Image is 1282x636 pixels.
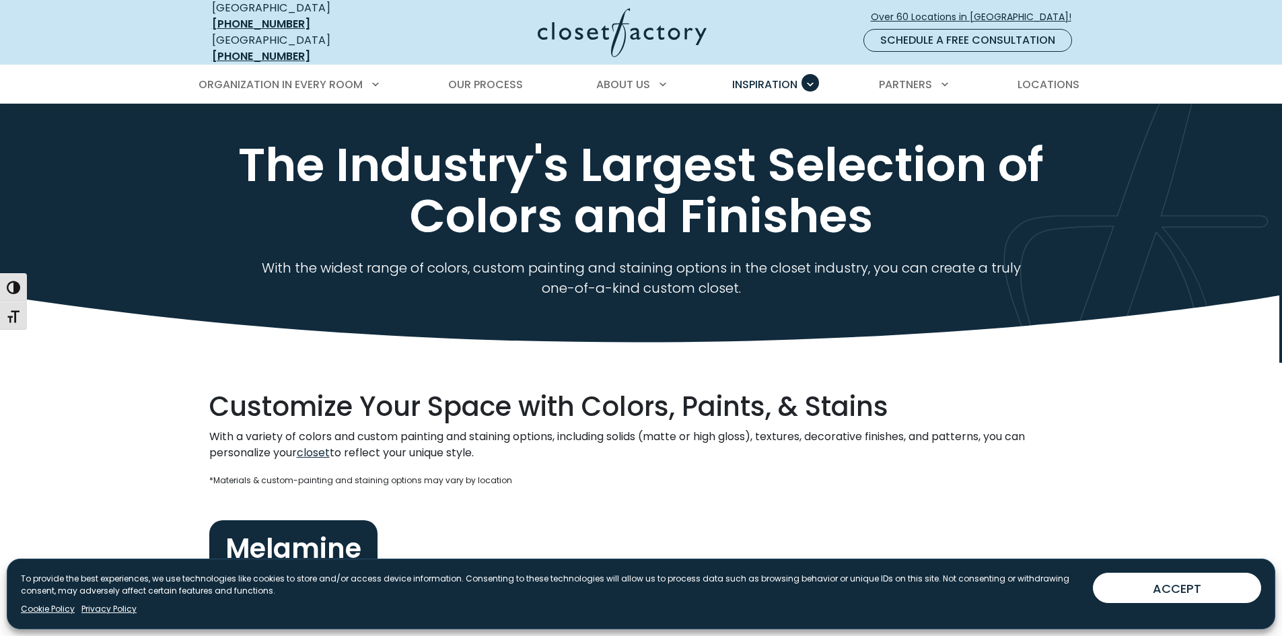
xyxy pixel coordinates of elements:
[209,520,378,577] h3: Melamine
[879,77,932,92] span: Partners
[21,573,1082,597] p: To provide the best experiences, we use technologies like cookies to store and/or access device i...
[262,258,1021,297] span: With the widest range of colors, custom painting and staining options in the closet industry, you...
[297,445,330,460] a: closet
[209,474,512,486] span: *Materials & custom-painting and staining options may vary by location
[870,5,1083,29] a: Over 60 Locations in [GEOGRAPHIC_DATA]!
[871,10,1082,24] span: Over 60 Locations in [GEOGRAPHIC_DATA]!
[732,77,797,92] span: Inspiration
[212,32,407,65] div: [GEOGRAPHIC_DATA]
[1018,77,1079,92] span: Locations
[1093,573,1261,603] button: ACCEPT
[209,139,1073,242] h1: The Industry's Largest Selection of Colors and Finishes
[199,77,363,92] span: Organization in Every Room
[209,390,1073,423] h5: Customize Your Space with Colors, Paints, & Stains
[81,603,137,615] a: Privacy Policy
[212,48,310,64] a: [PHONE_NUMBER]
[448,77,523,92] span: Our Process
[212,16,310,32] a: [PHONE_NUMBER]
[21,603,75,615] a: Cookie Policy
[209,429,1073,461] p: With a variety of colors and custom painting and staining options, including solids (matte or hig...
[596,77,650,92] span: About Us
[538,8,707,57] img: Closet Factory Logo
[189,66,1094,104] nav: Primary Menu
[863,29,1072,52] a: Schedule a Free Consultation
